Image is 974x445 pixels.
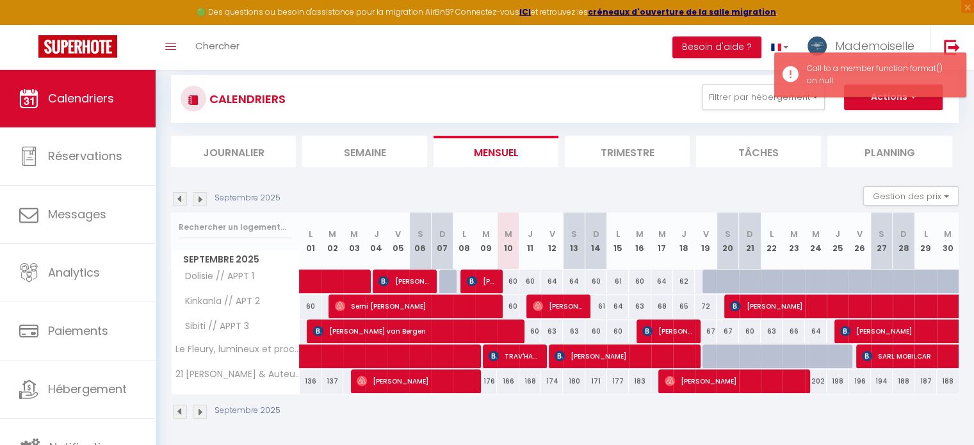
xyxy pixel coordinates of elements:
abbr: S [725,228,731,240]
span: 21 [PERSON_NAME] & Auteuil : Appartement cosy ! [174,369,302,379]
th: 12 [541,213,563,270]
span: Sibiti // APPT 3 [174,320,252,334]
abbr: V [703,228,709,240]
div: 61 [585,295,607,318]
li: Planning [827,136,952,167]
div: Call to a member function format() on null [807,63,953,87]
span: Analytics [48,264,100,280]
span: Paiements [48,323,108,339]
abbr: M [944,228,952,240]
div: 66 [783,320,804,343]
img: ... [808,36,827,56]
div: 188 [893,369,914,393]
abbr: M [790,228,798,240]
a: créneaux d'ouverture de la salle migration [588,6,776,17]
div: 166 [497,369,519,393]
abbr: L [770,228,774,240]
span: Réservations [48,148,122,164]
th: 28 [893,213,914,270]
div: 72 [695,295,717,318]
th: 30 [937,213,959,270]
li: Trimestre [565,136,690,167]
abbr: V [395,228,401,240]
span: Dolisie // APPT 1 [174,270,257,284]
th: 26 [848,213,870,270]
div: 60 [585,320,607,343]
abbr: J [528,228,533,240]
abbr: S [571,228,577,240]
th: 03 [343,213,365,270]
th: 05 [387,213,409,270]
div: 68 [651,295,673,318]
div: 67 [695,320,717,343]
p: Septembre 2025 [215,192,280,204]
div: 60 [519,270,541,293]
div: 198 [827,369,848,393]
abbr: J [374,228,379,240]
th: 14 [585,213,607,270]
p: Septembre 2025 [215,405,280,417]
span: [PERSON_NAME] [533,294,583,318]
div: 60 [497,270,519,293]
th: 25 [827,213,848,270]
th: 08 [453,213,475,270]
span: [PERSON_NAME] [378,269,429,293]
span: Messages [48,206,106,222]
abbr: M [482,228,490,240]
th: 13 [563,213,585,270]
div: 188 [937,369,959,393]
th: 06 [409,213,431,270]
span: Mademoiselle [835,38,914,54]
span: Semi [PERSON_NAME] [335,294,494,318]
th: 24 [805,213,827,270]
div: 177 [607,369,629,393]
span: [PERSON_NAME] [555,344,692,368]
th: 04 [365,213,387,270]
div: 196 [848,369,870,393]
img: logout [944,39,960,55]
li: Semaine [302,136,427,167]
div: 136 [300,369,321,393]
div: 63 [629,295,651,318]
div: 60 [607,320,629,343]
div: 63 [761,320,783,343]
div: 174 [541,369,563,393]
th: 09 [475,213,497,270]
div: 60 [519,320,541,343]
button: Gestion des prix [863,186,959,206]
a: Chercher [186,25,249,70]
abbr: M [329,228,336,240]
abbr: D [747,228,753,240]
div: 60 [497,295,519,318]
a: ICI [519,6,531,17]
div: 63 [563,320,585,343]
abbr: J [835,228,840,240]
span: Chercher [195,39,239,53]
th: 20 [717,213,738,270]
li: Mensuel [434,136,558,167]
span: [PERSON_NAME] [665,369,802,393]
abbr: S [879,228,884,240]
th: 22 [761,213,783,270]
span: [PERSON_NAME] [642,319,693,343]
abbr: V [857,228,863,240]
th: 17 [651,213,673,270]
th: 10 [497,213,519,270]
div: 63 [541,320,563,343]
div: 171 [585,369,607,393]
span: [PERSON_NAME] [467,269,496,293]
button: Filtrer par hébergement [702,85,825,110]
abbr: M [636,228,644,240]
th: 19 [695,213,717,270]
div: 60 [739,320,761,343]
div: 202 [805,369,827,393]
div: 187 [914,369,936,393]
div: 168 [519,369,541,393]
abbr: D [439,228,446,240]
input: Rechercher un logement... [179,216,292,239]
th: 07 [431,213,453,270]
h3: CALENDRIERS [206,85,286,113]
abbr: M [812,228,820,240]
abbr: L [923,228,927,240]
